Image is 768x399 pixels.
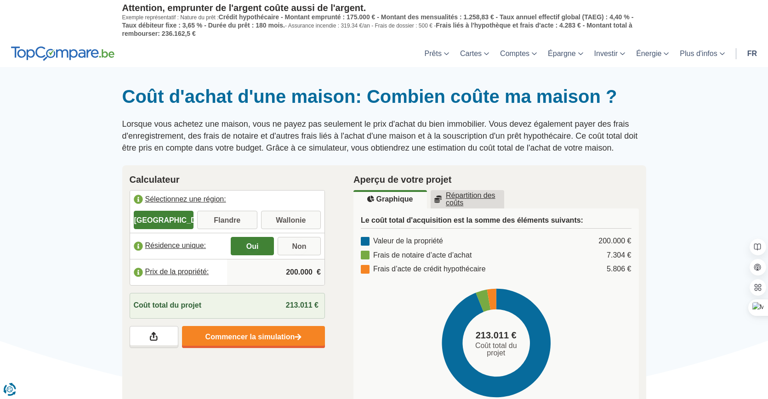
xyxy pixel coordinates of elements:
[130,236,228,256] label: Résidence unique:
[607,250,631,261] div: 7.304 €
[134,300,202,311] span: Coût total du projet
[295,333,302,341] img: Commencer la simulation
[231,260,321,285] input: |
[361,250,472,261] div: Frais de notaire d’acte d’achat
[11,46,114,61] img: TopCompare
[122,118,646,154] p: Lorsque vous achetez une maison, vous ne payez pas seulement le prix d'achat du bien immobilier. ...
[122,13,634,29] span: Crédit hypothécaire - Montant emprunté : 175.000 € - Montant des mensualités : 1.258,83 € - Taux ...
[674,40,730,67] a: Plus d'infos
[130,326,178,348] a: Partagez vos résultats
[542,40,589,67] a: Épargne
[353,173,639,186] h2: Aperçu de votre projet
[361,236,443,247] div: Valeur de la propriété
[182,326,325,348] a: Commencer la simulation
[361,264,486,275] div: Frais d’acte de crédit hypothécaire
[742,40,762,67] a: fr
[122,22,632,37] span: Frais liés à l'hypothèque et frais d'acte : 4.283 € - Montant total à rembourser: 236.162,5 €
[589,40,631,67] a: Investir
[466,342,526,357] span: Coût total du projet
[631,40,674,67] a: Énergie
[130,191,325,211] label: Sélectionnez une région:
[278,237,321,255] label: Non
[367,196,413,203] u: Graphique
[122,85,646,107] h1: Coût d'achat d'une maison: Combien coûte ma maison ?
[197,211,257,229] label: Flandre
[607,264,631,275] div: 5.806 €
[419,40,455,67] a: Prêts
[261,211,321,229] label: Wallonie
[495,40,542,67] a: Comptes
[361,216,631,229] h3: Le coût total d'acquisition est la somme des éléments suivants:
[286,301,319,309] span: 213.011 €
[434,192,501,207] u: Répartition des coûts
[130,262,228,282] label: Prix de la propriété:
[231,237,274,255] label: Oui
[130,173,325,186] h2: Calculateur
[455,40,495,67] a: Cartes
[122,13,646,38] p: Exemple représentatif : Nature du prêt : - Assurance incendie : 319.34 €/an - Frais de dossier : ...
[317,267,321,278] span: €
[134,211,194,229] label: [GEOGRAPHIC_DATA]
[122,2,646,13] p: Attention, emprunter de l'argent coûte aussi de l'argent.
[598,236,631,247] div: 200.000 €
[476,329,517,342] span: 213.011 €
